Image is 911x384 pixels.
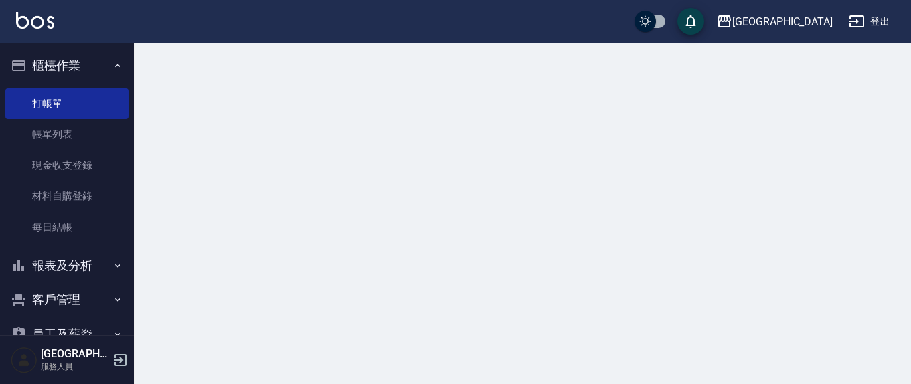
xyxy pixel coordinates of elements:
button: 櫃檯作業 [5,48,129,83]
p: 服務人員 [41,361,109,373]
div: [GEOGRAPHIC_DATA] [732,13,833,30]
button: 員工及薪資 [5,317,129,352]
button: 報表及分析 [5,248,129,283]
h5: [GEOGRAPHIC_DATA] [41,347,109,361]
a: 帳單列表 [5,119,129,150]
button: 登出 [843,9,895,34]
a: 每日結帳 [5,212,129,243]
a: 現金收支登錄 [5,150,129,181]
button: save [677,8,704,35]
img: Person [11,347,37,373]
img: Logo [16,12,54,29]
a: 材料自購登錄 [5,181,129,211]
button: [GEOGRAPHIC_DATA] [711,8,838,35]
button: 客戶管理 [5,282,129,317]
a: 打帳單 [5,88,129,119]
